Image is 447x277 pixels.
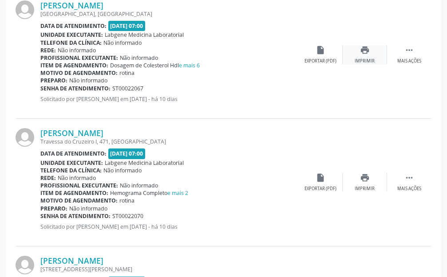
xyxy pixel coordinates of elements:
p: Solicitado por [PERSON_NAME] em [DATE] - há 10 dias [40,95,298,103]
b: Profissional executante: [40,54,118,62]
span: [DATE] 07:00 [108,21,146,31]
b: Preparo: [40,77,67,84]
div: Mais ações [397,58,421,64]
span: Não informado [69,77,107,84]
span: Labgene Medicina Laboratorial [105,31,184,39]
b: Senha de atendimento: [40,85,111,92]
a: [PERSON_NAME] [40,256,103,265]
i: insert_drive_file [316,173,325,183]
b: Profissional executante: [40,182,118,189]
b: Motivo de agendamento: [40,197,118,204]
div: Exportar (PDF) [305,186,336,192]
span: Dosagem de Colesterol Hdl [110,62,200,69]
b: Item de agendamento: [40,62,108,69]
i: insert_drive_file [316,45,325,55]
b: Telefone da clínica: [40,167,102,174]
img: img [16,256,34,274]
p: Solicitado por [PERSON_NAME] em [DATE] - há 10 dias [40,223,298,230]
span: Não informado [58,47,96,54]
img: img [16,0,34,19]
b: Senha de atendimento: [40,212,111,220]
b: Preparo: [40,205,67,212]
span: Labgene Medicina Laboratorial [105,159,184,167]
i:  [404,45,414,55]
b: Telefone da clínica: [40,39,102,47]
b: Unidade executante: [40,31,103,39]
div: [GEOGRAPHIC_DATA], [GEOGRAPHIC_DATA] [40,10,298,18]
span: Não informado [103,167,142,174]
span: Não informado [120,182,158,189]
div: Travessa do Cruzeiro I, 471, [GEOGRAPHIC_DATA] [40,138,298,145]
b: Unidade executante: [40,159,103,167]
a: [PERSON_NAME] [40,128,103,138]
b: Rede: [40,174,56,182]
span: Não informado [58,174,96,182]
div: Imprimir [355,186,375,192]
span: Não informado [103,39,142,47]
div: [STREET_ADDRESS][PERSON_NAME] [40,265,298,273]
b: Data de atendimento: [40,22,107,30]
div: Mais ações [397,186,421,192]
a: [PERSON_NAME] [40,0,103,10]
span: ST00022067 [112,85,143,92]
span: ST00022070 [112,212,143,220]
div: Exportar (PDF) [305,58,336,64]
a: e mais 6 [179,62,200,69]
b: Rede: [40,47,56,54]
i: print [360,45,370,55]
div: Imprimir [355,58,375,64]
a: e mais 2 [167,189,188,197]
span: Não informado [69,205,107,212]
span: rotina [119,197,134,204]
b: Motivo de agendamento: [40,69,118,77]
img: img [16,128,34,147]
span: Não informado [120,54,158,62]
i:  [404,173,414,183]
i: print [360,173,370,183]
span: Hemograma Completo [110,189,188,197]
b: Data de atendimento: [40,150,107,157]
b: Item de agendamento: [40,189,108,197]
span: rotina [119,69,134,77]
span: [DATE] 07:00 [108,148,146,159]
